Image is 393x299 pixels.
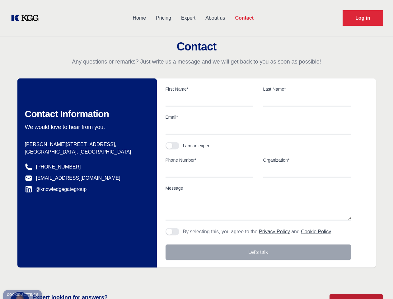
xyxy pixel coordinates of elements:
label: Organization* [263,157,351,163]
p: Any questions or remarks? Just write us a message and we will get back to you as soon as possible! [7,58,386,65]
label: First Name* [166,86,253,92]
a: KOL Knowledge Platform: Talk to Key External Experts (KEE) [10,13,44,23]
h2: Contact [7,40,386,53]
label: Message [166,185,351,191]
a: Contact [230,10,259,26]
iframe: Chat Widget [362,269,393,299]
button: Let's talk [166,244,351,260]
p: [PERSON_NAME][STREET_ADDRESS], [25,141,147,148]
a: [PHONE_NUMBER] [36,163,81,171]
div: I am an expert [183,143,211,149]
a: [EMAIL_ADDRESS][DOMAIN_NAME] [36,174,120,182]
a: About us [200,10,230,26]
label: Phone Number* [166,157,253,163]
label: Email* [166,114,351,120]
a: Request Demo [343,10,383,26]
p: By selecting this, you agree to the and . [183,228,333,235]
p: [GEOGRAPHIC_DATA], [GEOGRAPHIC_DATA] [25,148,147,156]
p: We would love to hear from you. [25,123,147,131]
a: @knowledgegategroup [25,186,87,193]
a: Home [128,10,151,26]
a: Cookie Policy [301,229,331,234]
a: Expert [176,10,200,26]
a: Pricing [151,10,176,26]
label: Last Name* [263,86,351,92]
a: Privacy Policy [259,229,290,234]
h2: Contact Information [25,108,147,120]
div: Cookie settings [7,293,38,297]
